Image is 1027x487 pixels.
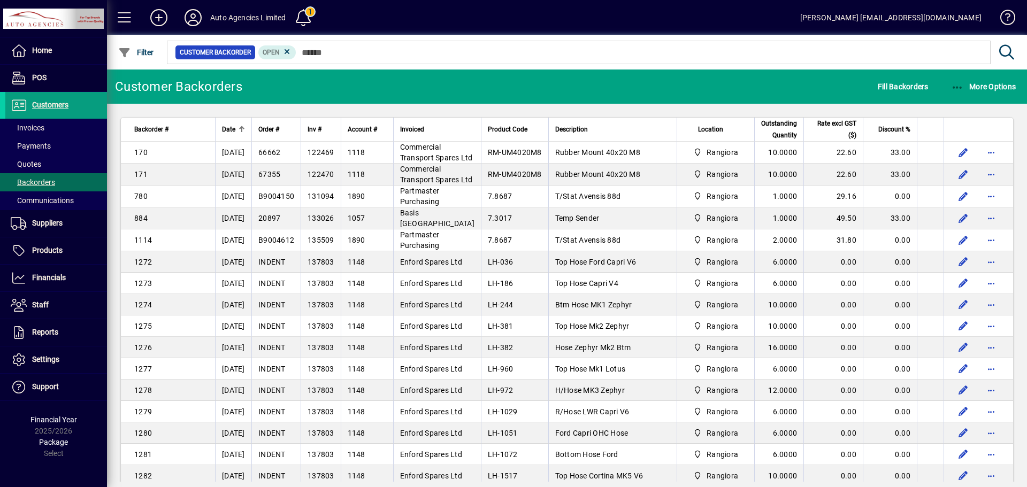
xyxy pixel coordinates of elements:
button: More options [983,144,1000,161]
span: T/Stat Avensis 88d [555,192,621,200]
td: 6.0000 [754,444,803,465]
td: 0.00 [803,401,863,422]
span: 884 [134,214,148,222]
td: 0.00 [863,337,917,358]
a: Support [5,374,107,400]
span: Rate excl GST ($) [810,118,856,141]
td: [DATE] [215,444,251,465]
span: Location [698,123,723,135]
span: Rangiora [689,190,743,203]
button: More options [983,446,1000,463]
span: LH-1029 [488,407,518,416]
td: [DATE] [215,251,251,273]
td: [DATE] [215,358,251,380]
button: Edit [955,424,972,442]
a: Knowledge Base [992,2,1014,37]
a: Backorders [5,173,107,191]
td: 33.00 [863,142,917,164]
span: INDENT [258,386,286,395]
span: B9004612 [258,236,294,244]
td: 0.00 [803,444,863,465]
button: Filter [116,43,157,62]
span: Backorder # [134,123,168,135]
button: Edit [955,296,972,313]
td: [DATE] [215,315,251,337]
span: Top Hose Mk1 Lotus [555,365,626,373]
span: Rangiora [689,341,743,354]
button: More options [983,339,1000,356]
span: 122469 [308,148,334,157]
span: INDENT [258,300,286,309]
td: 0.00 [863,229,917,251]
span: 137803 [308,450,334,459]
button: Edit [955,144,972,161]
span: Outstanding Quantity [761,118,797,141]
span: 1148 [348,300,365,309]
td: 6.0000 [754,251,803,273]
button: Edit [955,188,972,205]
span: 1890 [348,192,365,200]
span: Hose Zephyr Mk2 Btm [555,343,631,352]
span: More Options [951,82,1016,91]
button: More options [983,231,1000,249]
span: Enford Spares Ltd [400,450,462,459]
span: 1148 [348,429,365,437]
button: Edit [955,275,972,292]
button: Edit [955,339,972,356]
span: LH-036 [488,258,513,266]
span: LH-1051 [488,429,518,437]
button: More options [983,424,1000,442]
span: Reports [32,328,58,336]
span: 1148 [348,386,365,395]
span: Enford Spares Ltd [400,365,462,373]
td: 0.00 [803,465,863,486]
a: Settings [5,346,107,373]
span: 170 [134,148,148,157]
button: Edit [955,231,972,249]
span: Temp Sender [555,214,600,222]
span: Fill Backorders [878,78,929,95]
span: T/Stat Avensis 88d [555,236,621,244]
td: 1.0000 [754,207,803,229]
span: Partmaster Purchasing [400,187,440,206]
div: Description [555,123,670,135]
span: Description [555,123,588,135]
span: Product Code [488,123,527,135]
td: 6.0000 [754,358,803,380]
a: POS [5,65,107,91]
button: More options [983,403,1000,420]
td: [DATE] [215,401,251,422]
div: Customer Backorders [115,78,242,95]
span: INDENT [258,365,286,373]
span: R/Hose LWR Capri V6 [555,407,630,416]
span: LH-186 [488,279,513,288]
td: [DATE] [215,185,251,207]
span: Rangiora [707,449,738,460]
button: More options [983,253,1000,270]
span: Settings [32,355,59,364]
mat-chip: Completion Status: Open [258,45,296,59]
td: 0.00 [863,294,917,315]
button: Profile [176,8,210,27]
button: Edit [955,166,972,183]
span: 137803 [308,322,334,330]
button: More options [983,467,1000,484]
td: [DATE] [215,337,251,358]
span: 171 [134,170,148,179]
span: Quotes [11,160,41,168]
span: Backorders [11,178,55,187]
span: Invoices [11,123,44,132]
td: 0.00 [803,358,863,380]
td: 10.0000 [754,164,803,185]
span: 20897 [258,214,280,222]
span: Home [32,46,52,55]
span: Rangiora [707,364,738,374]
button: Edit [955,403,972,420]
span: Rangiora [689,362,743,375]
button: More options [983,360,1000,377]
td: 10.0000 [754,465,803,486]
span: Enford Spares Ltd [400,258,462,266]
span: Rangiora [689,298,743,311]
span: Rangiora [689,427,743,439]
span: LH-1072 [488,450,518,459]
